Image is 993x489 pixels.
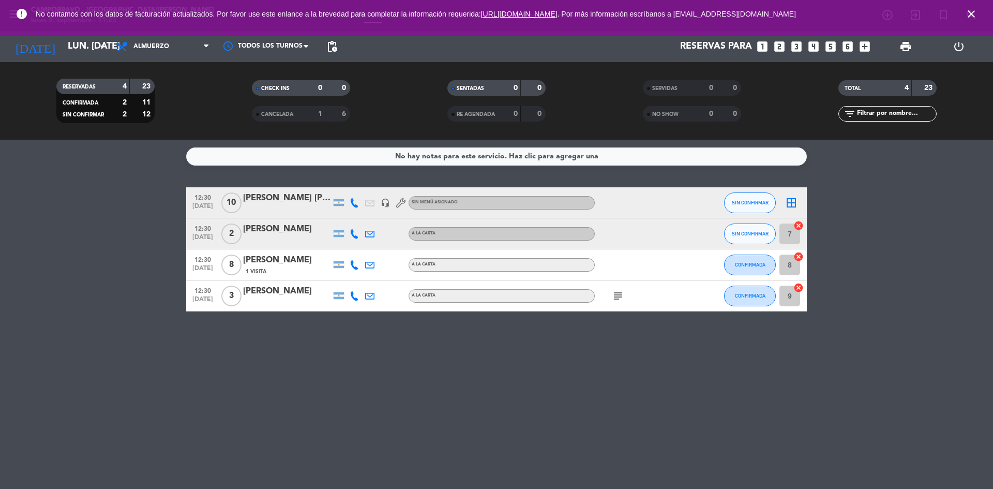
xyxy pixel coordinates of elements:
button: SIN CONFIRMAR [724,224,776,244]
span: CHECK INS [261,86,290,91]
i: looks_6 [841,40,854,53]
i: error [16,8,28,20]
span: [DATE] [190,203,216,215]
span: 10 [221,192,242,213]
i: looks_4 [807,40,820,53]
i: border_all [785,197,798,209]
span: CONFIRMADA [63,100,98,106]
a: [URL][DOMAIN_NAME] [481,10,558,18]
span: RESERVADAS [63,84,96,90]
span: [DATE] [190,296,216,308]
div: [PERSON_NAME] [243,223,331,236]
strong: 0 [318,84,322,92]
span: Almuerzo [133,43,169,50]
div: No hay notas para este servicio. Haz clic para agregar una [395,151,598,162]
strong: 6 [342,110,348,117]
span: Sin menú asignado [412,200,458,204]
a: . Por más información escríbanos a [EMAIL_ADDRESS][DOMAIN_NAME] [558,10,796,18]
strong: 23 [924,84,935,92]
i: cancel [793,283,804,293]
strong: 2 [123,99,127,106]
span: SIN CONFIRMAR [732,231,769,236]
i: filter_list [844,108,856,120]
strong: 0 [733,84,739,92]
div: LOG OUT [932,31,985,62]
i: close [965,8,977,20]
strong: 0 [709,84,713,92]
span: CANCELADA [261,112,293,117]
span: CONFIRMADA [735,262,765,268]
div: [PERSON_NAME] [PERSON_NAME] LYSYCKY [243,191,331,205]
i: arrow_drop_down [96,40,109,53]
span: A LA CARTA [412,231,435,235]
strong: 0 [514,110,518,117]
strong: 0 [537,84,544,92]
span: [DATE] [190,234,216,246]
span: Reservas para [680,41,752,52]
span: A LA CARTA [412,293,435,298]
span: NO SHOW [652,112,679,117]
strong: 2 [123,111,127,118]
strong: 0 [537,110,544,117]
button: SIN CONFIRMAR [724,192,776,213]
span: RE AGENDADA [457,112,495,117]
input: Filtrar por nombre... [856,108,936,120]
span: No contamos con los datos de facturación actualizados. Por favor use este enlance a la brevedad p... [36,10,796,18]
span: 12:30 [190,284,216,296]
i: looks_two [773,40,786,53]
strong: 11 [142,99,153,106]
i: looks_3 [790,40,803,53]
strong: 1 [318,110,322,117]
span: TOTAL [845,86,861,91]
span: [DATE] [190,265,216,277]
strong: 0 [709,110,713,117]
span: 1 Visita [246,268,266,276]
div: [PERSON_NAME] [243,285,331,298]
span: 12:30 [190,191,216,203]
i: cancel [793,220,804,231]
span: SIN CONFIRMAR [732,200,769,205]
span: 8 [221,255,242,275]
span: 12:30 [190,222,216,234]
span: SERVIDAS [652,86,678,91]
i: add_box [858,40,871,53]
span: SENTADAS [457,86,484,91]
button: CONFIRMADA [724,255,776,275]
span: 12:30 [190,253,216,265]
strong: 0 [733,110,739,117]
div: [PERSON_NAME] [243,254,331,267]
span: A LA CARTA [412,262,435,266]
i: looks_5 [824,40,837,53]
i: cancel [793,251,804,262]
span: 2 [221,224,242,244]
i: power_settings_new [953,40,965,53]
span: pending_actions [326,40,338,53]
span: CONFIRMADA [735,293,765,299]
i: headset_mic [381,198,390,208]
i: subject [612,290,624,302]
strong: 4 [905,84,909,92]
strong: 4 [123,83,127,90]
strong: 23 [142,83,153,90]
span: SIN CONFIRMAR [63,112,104,117]
strong: 0 [342,84,348,92]
span: print [899,40,912,53]
i: looks_one [756,40,769,53]
strong: 12 [142,111,153,118]
span: 3 [221,286,242,306]
i: [DATE] [8,35,63,58]
strong: 0 [514,84,518,92]
button: CONFIRMADA [724,286,776,306]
